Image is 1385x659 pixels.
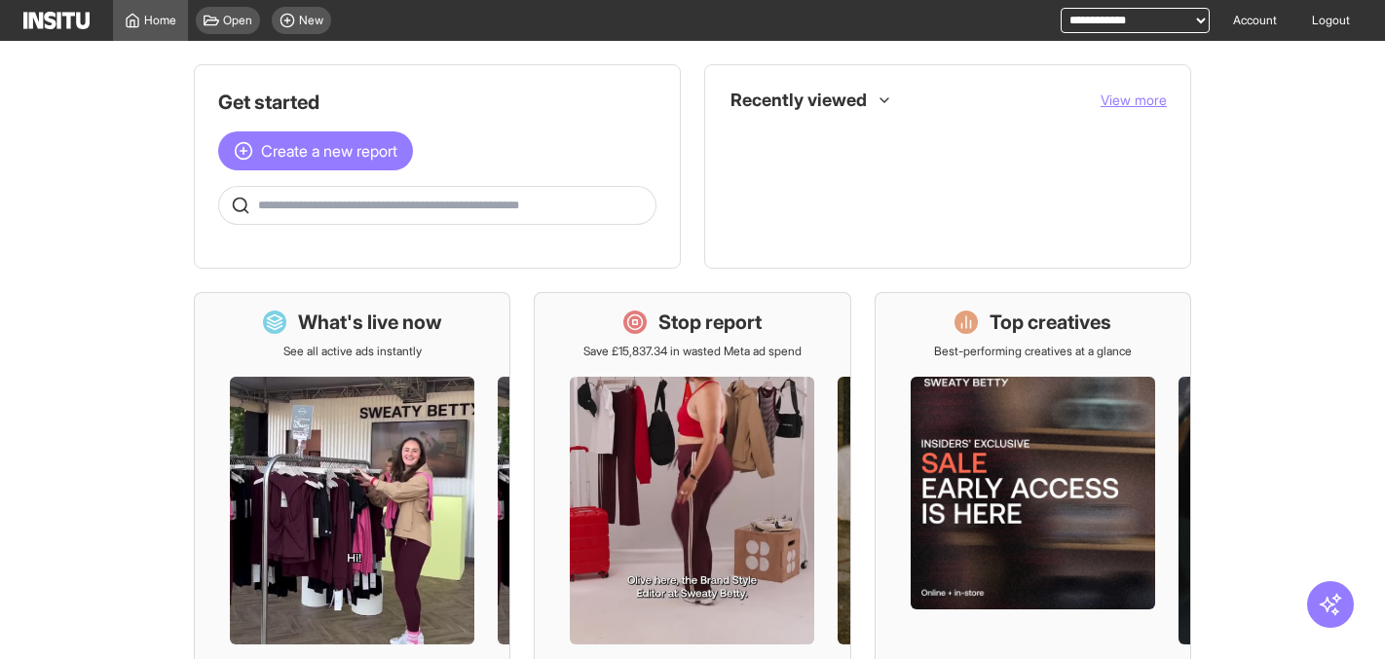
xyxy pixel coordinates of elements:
span: Open [223,13,252,28]
span: New [299,13,323,28]
span: Create a new report [261,139,397,163]
span: Home [144,13,176,28]
img: Logo [23,12,90,29]
button: View more [1101,91,1167,110]
h1: What's live now [298,309,442,336]
h1: Top creatives [990,309,1111,336]
p: See all active ads instantly [283,344,422,359]
p: Best-performing creatives at a glance [934,344,1132,359]
button: Create a new report [218,131,413,170]
h1: Stop report [658,309,762,336]
h1: Get started [218,89,656,116]
p: Save £15,837.34 in wasted Meta ad spend [583,344,802,359]
span: View more [1101,92,1167,108]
